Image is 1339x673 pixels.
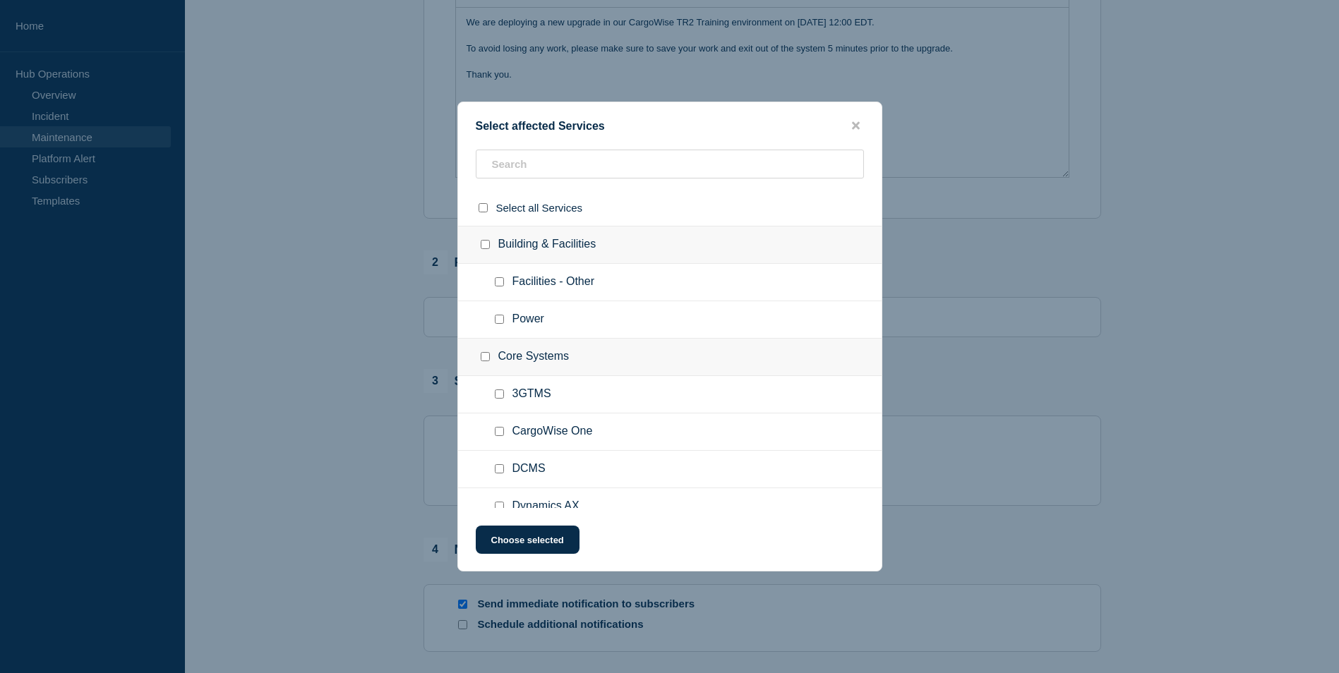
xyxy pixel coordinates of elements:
[512,462,546,476] span: DCMS
[481,240,490,249] input: Building & Facilities checkbox
[476,526,580,554] button: Choose selected
[512,425,593,439] span: CargoWise One
[495,502,504,511] input: Dynamics AX checkbox
[495,464,504,473] input: DCMS checkbox
[512,387,551,401] span: 3GTMS
[458,226,882,264] div: Building & Facilities
[458,119,882,133] div: Select affected Services
[476,150,864,178] input: Search
[512,499,580,514] span: Dynamics AX
[495,315,504,324] input: Power checkbox
[848,119,864,133] button: close button
[495,277,504,286] input: Facilities - Other checkbox
[495,427,504,436] input: CargoWise One checkbox
[458,339,882,376] div: Core Systems
[512,275,594,289] span: Facilities - Other
[479,203,488,212] input: select all checkbox
[495,389,504,399] input: 3GTMS checkbox
[496,202,583,214] span: Select all Services
[512,313,544,327] span: Power
[481,352,490,361] input: Core Systems checkbox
